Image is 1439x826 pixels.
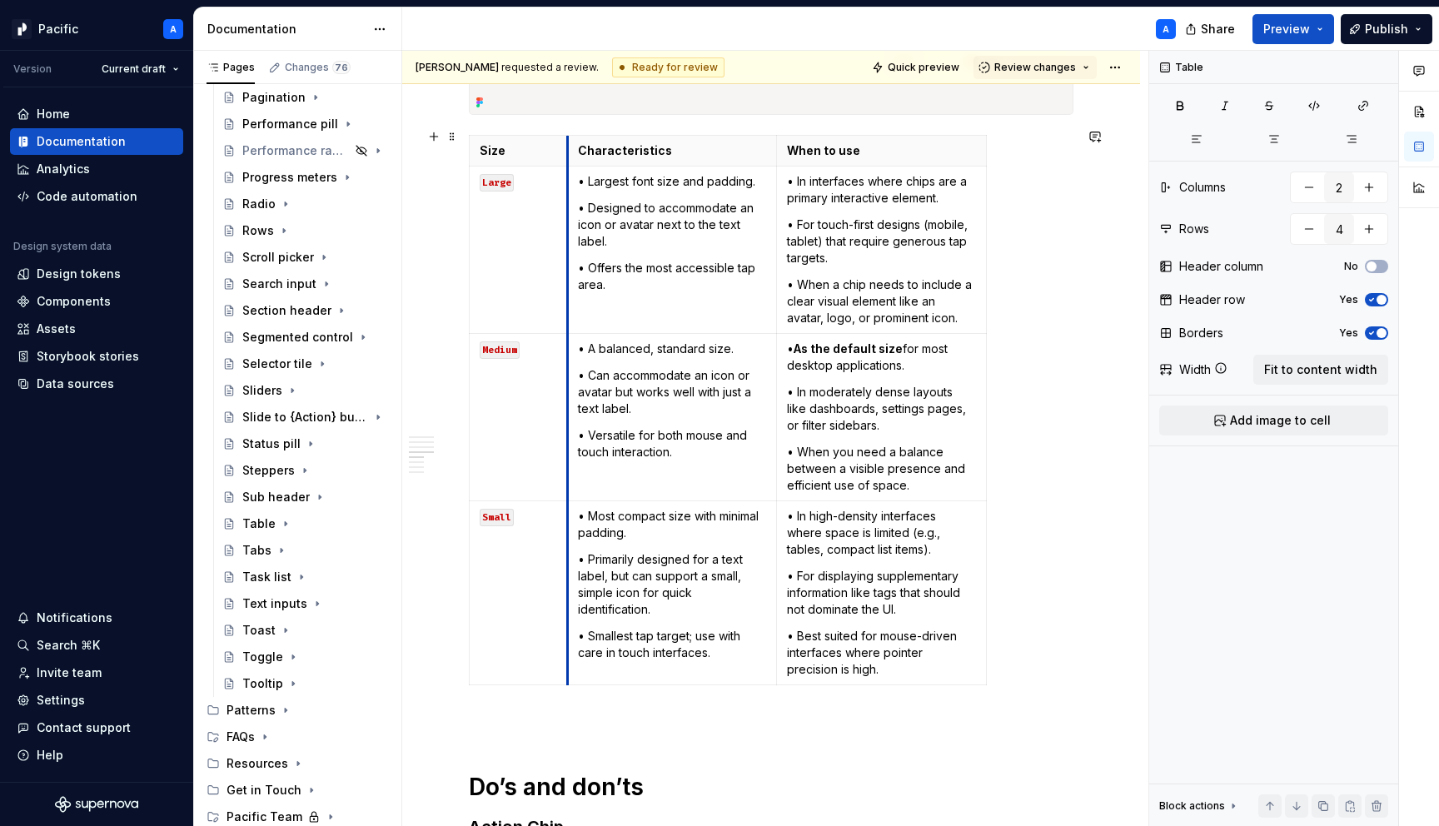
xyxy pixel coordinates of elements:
code: Small [480,509,514,526]
a: Steppers [216,457,395,484]
div: Scroll picker [242,249,314,266]
button: Review changes [973,56,1097,79]
div: Pacific Team [227,809,302,825]
div: Task list [242,569,291,585]
div: Block actions [1159,799,1225,813]
div: Block actions [1159,794,1240,818]
a: Settings [10,687,183,714]
span: requested a review. [416,61,599,74]
a: Design tokens [10,261,183,287]
p: • Offers the most accessible tap area. [578,260,767,293]
span: Publish [1365,21,1408,37]
div: Pagination [242,89,306,106]
div: Documentation [37,133,126,150]
div: Status pill [242,435,301,452]
p: • Primarily designed for a text label, but can support a small, simple icon for quick identificat... [578,551,767,618]
div: Header column [1179,258,1263,275]
span: Quick preview [888,61,959,74]
a: Sliders [216,377,395,404]
strong: As the default size [794,341,903,356]
div: Columns [1179,179,1226,196]
p: • For displaying supplementary information like tags that should not dominate the UI. [787,568,976,618]
div: Table [242,515,276,532]
div: A [1163,22,1169,36]
button: Add image to cell [1159,406,1388,435]
a: Analytics [10,156,183,182]
button: Preview [1252,14,1334,44]
div: Contact support [37,719,131,736]
p: • A balanced, standard size. [578,341,767,357]
a: Selector tile [216,351,395,377]
div: Pacific [38,21,78,37]
div: Notifications [37,610,112,626]
p: • Best suited for mouse-driven interfaces where pointer precision is high. [787,628,976,678]
div: Patterns [227,702,276,719]
a: Documentation [10,128,183,155]
div: Components [37,293,111,310]
img: 8d0dbd7b-a897-4c39-8ca0-62fbda938e11.png [12,19,32,39]
button: Help [10,742,183,769]
button: PacificA [3,11,190,47]
p: Characteristics [578,142,767,159]
div: Get in Touch [227,782,301,799]
span: Preview [1263,21,1310,37]
p: • Smallest tap target; use with care in touch interfaces. [578,628,767,661]
div: Progress meters [242,169,337,186]
div: Tabs [242,542,271,559]
a: Components [10,288,183,315]
p: • for most desktop applications. [787,341,976,374]
p: • Can accommodate an icon or avatar but works well with just a text label. [578,367,767,417]
div: Settings [37,692,85,709]
label: No [1344,260,1358,273]
div: Rows [242,222,274,239]
div: Changes [285,61,351,74]
button: Publish [1341,14,1432,44]
code: Large [480,174,514,192]
div: Patterns [200,697,395,724]
div: Search ⌘K [37,637,100,654]
div: Toast [242,622,276,639]
p: When to use [787,142,976,159]
div: Rows [1179,221,1209,237]
p: • In interfaces where chips are a primary interactive element. [787,173,976,206]
p: Size [480,142,557,159]
a: Assets [10,316,183,342]
a: Invite team [10,659,183,686]
div: Performance pill [242,116,338,132]
div: Data sources [37,376,114,392]
p: • In high-density interfaces where space is limited (e.g., tables, compact list items). [787,508,976,558]
button: Quick preview [867,56,967,79]
button: Share [1177,14,1246,44]
code: Medium [480,341,520,359]
div: Text inputs [242,595,307,612]
button: Fit to content width [1253,355,1388,385]
a: Tooltip [216,670,395,697]
label: Yes [1339,293,1358,306]
a: Toggle [216,644,395,670]
div: Get in Touch [200,777,395,804]
a: Pagination [216,84,395,111]
div: Sliders [242,382,282,399]
div: Selector tile [242,356,312,372]
a: Status pill [216,430,395,457]
div: Design tokens [37,266,121,282]
span: Fit to content width [1264,361,1377,378]
span: [PERSON_NAME] [416,61,499,73]
div: Borders [1179,325,1223,341]
div: Analytics [37,161,90,177]
p: • Designed to accommodate an icon or avatar next to the text label. [578,200,767,250]
p: • In moderately dense layouts like dashboards, settings pages, or filter sidebars. [787,384,976,434]
a: Rows [216,217,395,244]
a: Section header [216,297,395,324]
div: Slide to {Action} button [242,409,368,425]
div: Header row [1179,291,1245,308]
button: Contact support [10,714,183,741]
div: Performance range [242,142,350,159]
div: Storybook stories [37,348,139,365]
button: Current draft [94,57,187,81]
p: • For touch-first designs (mobile, tablet) that require generous tap targets. [787,216,976,266]
button: Search ⌘K [10,632,183,659]
div: Tooltip [242,675,283,692]
span: 76 [332,61,351,74]
div: Radio [242,196,276,212]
